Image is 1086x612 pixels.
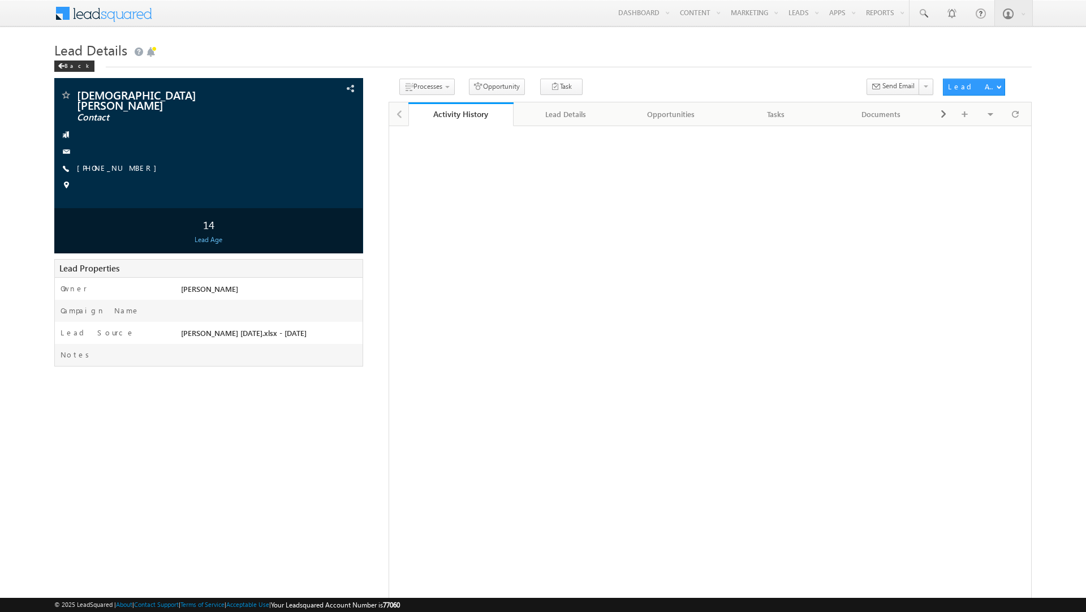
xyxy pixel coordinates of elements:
[943,79,1005,96] button: Lead Actions
[61,350,93,360] label: Notes
[180,601,225,608] a: Terms of Service
[408,102,514,126] a: Activity History
[469,79,525,95] button: Opportunity
[399,79,455,95] button: Processes
[57,235,360,245] div: Lead Age
[61,305,140,316] label: Campaign Name
[61,327,135,338] label: Lead Source
[77,163,162,174] span: [PHONE_NUMBER]
[271,601,400,609] span: Your Leadsquared Account Number is
[383,601,400,609] span: 77060
[77,112,270,123] span: Contact
[514,102,619,126] a: Lead Details
[77,89,270,110] span: [DEMOGRAPHIC_DATA] [PERSON_NAME]
[628,107,714,121] div: Opportunities
[57,214,360,235] div: 14
[417,109,505,119] div: Activity History
[523,107,609,121] div: Lead Details
[829,102,934,126] a: Documents
[838,107,924,121] div: Documents
[540,79,583,95] button: Task
[226,601,269,608] a: Acceptable Use
[59,262,119,274] span: Lead Properties
[54,60,100,70] a: Back
[54,41,127,59] span: Lead Details
[948,81,996,92] div: Lead Actions
[867,79,920,95] button: Send Email
[882,81,915,91] span: Send Email
[733,107,819,121] div: Tasks
[54,600,400,610] span: © 2025 LeadSquared | | | | |
[724,102,829,126] a: Tasks
[116,601,132,608] a: About
[181,284,238,294] span: [PERSON_NAME]
[54,61,94,72] div: Back
[134,601,179,608] a: Contact Support
[178,327,363,343] div: [PERSON_NAME] [DATE].xlsx - [DATE]
[619,102,724,126] a: Opportunities
[413,82,442,90] span: Processes
[61,283,87,294] label: Owner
